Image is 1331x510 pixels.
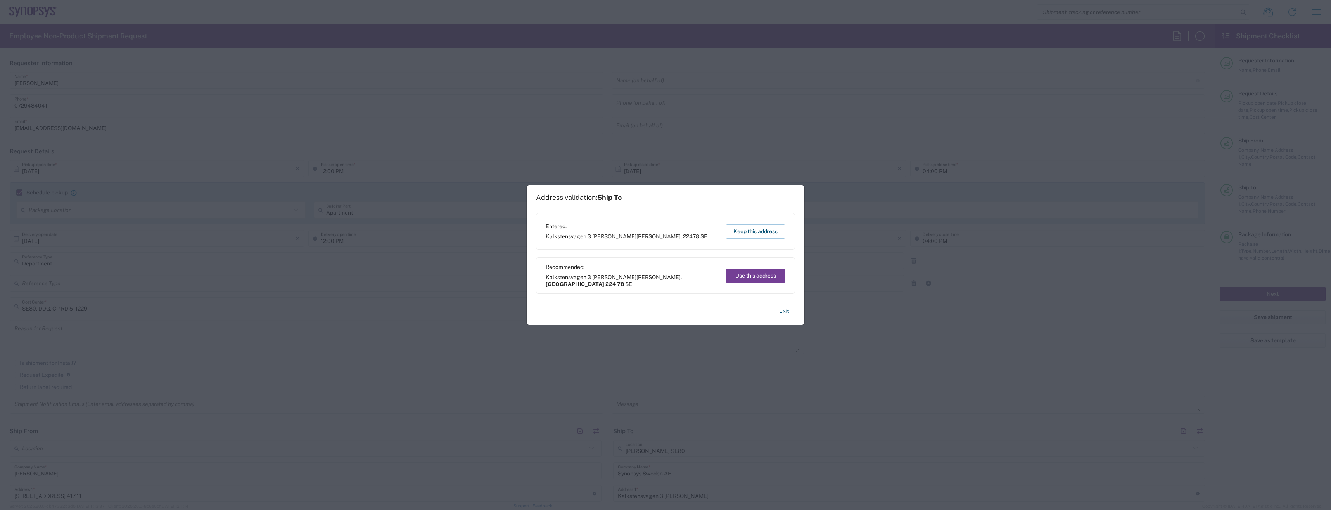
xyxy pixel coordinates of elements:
[605,281,624,287] span: 224 78
[546,274,718,288] span: Kalkstensvagen 3 [PERSON_NAME] ,
[726,269,785,283] button: Use this address
[536,193,622,202] h1: Address validation:
[546,281,604,287] span: [GEOGRAPHIC_DATA]
[773,304,795,318] button: Exit
[726,224,785,239] button: Keep this address
[546,233,707,240] span: Kalkstensvagen 3 [PERSON_NAME] ,
[546,223,707,230] span: Entered:
[597,193,622,201] span: Ship To
[636,233,681,239] span: [PERSON_NAME]
[625,281,632,287] span: SE
[683,233,699,239] span: 22478
[546,264,718,271] span: Recommended:
[636,274,681,280] span: [PERSON_NAME]
[700,233,707,239] span: SE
